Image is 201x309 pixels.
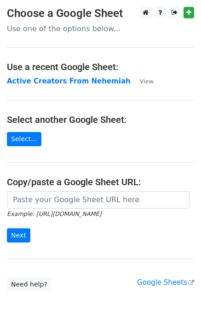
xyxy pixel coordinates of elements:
[7,132,41,146] a: Select...
[131,77,154,85] a: View
[7,228,30,243] input: Next
[140,78,154,85] small: View
[7,77,131,85] a: Active Creators From Nehemiah
[7,277,52,292] a: Need help?
[7,7,194,20] h3: Choose a Google Sheet
[7,210,101,217] small: Example: [URL][DOMAIN_NAME]
[7,24,194,33] p: Use one of the options below...
[7,191,190,209] input: Paste your Google Sheet URL here
[7,61,194,72] h4: Use a recent Google Sheet:
[7,177,194,188] h4: Copy/paste a Google Sheet URL:
[7,114,194,125] h4: Select another Google Sheet:
[137,278,194,287] a: Google Sheets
